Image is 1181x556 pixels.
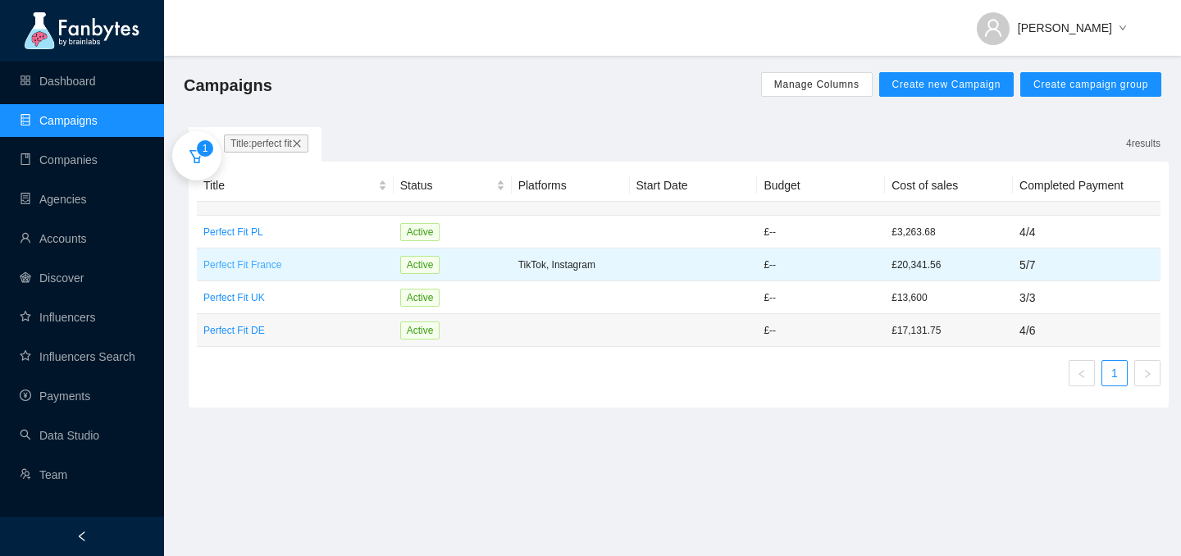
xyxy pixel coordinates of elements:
span: left [1077,369,1087,379]
a: Perfect Fit France [203,257,387,273]
p: £13,600 [891,289,1006,306]
th: Status [394,170,512,202]
a: radar-chartDiscover [20,271,84,285]
a: Perfect Fit UK [203,289,387,306]
button: Create campaign group [1020,72,1161,97]
span: Active [400,289,440,307]
li: Next Page [1134,360,1160,386]
a: starInfluencers Search [20,350,135,363]
span: right [1142,369,1152,379]
a: searchData Studio [20,429,99,442]
a: 1 [1102,361,1127,385]
button: right [1134,360,1160,386]
span: left [76,531,88,542]
span: Active [400,256,440,274]
span: Title [203,176,375,194]
p: TikTok, Instagram [518,257,623,273]
p: £ -- [764,322,878,339]
button: left [1069,360,1095,386]
span: [PERSON_NAME] [1018,19,1112,37]
a: pay-circlePayments [20,390,90,403]
span: Active [400,321,440,340]
p: £ -- [764,224,878,240]
a: userAccounts [20,232,87,245]
sup: 1 [197,140,213,157]
th: Title [197,170,394,202]
a: appstoreDashboard [20,75,96,88]
th: Cost of sales [885,170,1013,202]
button: Create new Campaign [879,72,1015,97]
p: £17,131.75 [891,322,1006,339]
p: £20,341.56 [891,257,1006,273]
td: 4 / 4 [1013,216,1160,248]
th: Start Date [630,170,758,202]
p: £ -- [764,289,878,306]
a: databaseCampaigns [20,114,98,127]
a: containerAgencies [20,193,87,206]
span: Manage Columns [774,78,860,91]
p: £ -- [764,257,878,273]
p: 4 results [1126,135,1160,152]
span: Create campaign group [1033,78,1148,91]
li: Previous Page [1069,360,1095,386]
th: Completed Payment [1013,170,1160,202]
td: 3 / 3 [1013,281,1160,314]
a: Perfect Fit DE [203,322,387,339]
span: Create new Campaign [892,78,1001,91]
td: 5 / 7 [1013,248,1160,281]
span: Status [400,176,493,194]
span: user [983,18,1003,38]
th: Platforms [512,170,630,202]
span: Title: perfect fit [224,134,308,153]
span: Campaigns [184,72,272,98]
a: starInfluencers [20,311,95,324]
th: Budget [757,170,885,202]
span: Active [400,223,440,241]
p: £3,263.68 [891,224,1006,240]
button: [PERSON_NAME]down [964,8,1140,34]
span: filter [189,148,205,165]
button: Manage Columns [761,72,873,97]
span: down [1119,24,1127,34]
a: bookCompanies [20,153,98,166]
li: 1 [1101,360,1128,386]
span: 1 [203,143,208,154]
td: 4 / 6 [1013,314,1160,347]
span: close [292,139,302,148]
a: usergroup-addTeam [20,468,67,481]
a: Perfect Fit PL [203,224,387,240]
